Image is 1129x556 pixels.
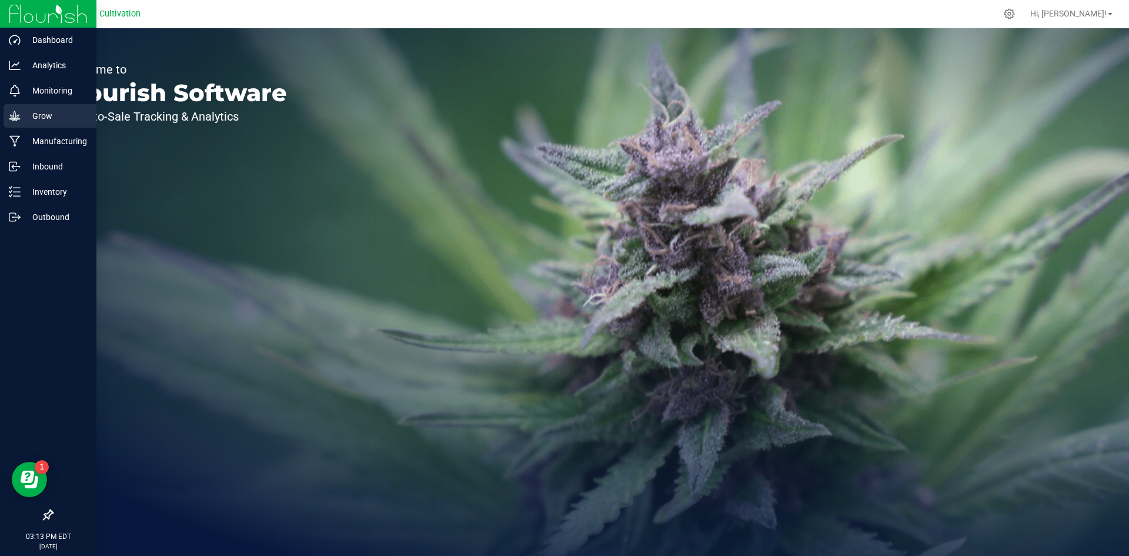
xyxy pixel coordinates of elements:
[64,81,287,105] p: Flourish Software
[21,210,91,224] p: Outbound
[9,59,21,71] inline-svg: Analytics
[9,161,21,172] inline-svg: Inbound
[64,64,287,75] p: Welcome to
[21,58,91,72] p: Analytics
[9,135,21,147] inline-svg: Manufacturing
[21,109,91,123] p: Grow
[12,462,47,497] iframe: Resource center
[9,110,21,122] inline-svg: Grow
[9,85,21,96] inline-svg: Monitoring
[64,111,287,122] p: Seed-to-Sale Tracking & Analytics
[21,33,91,47] p: Dashboard
[21,185,91,199] p: Inventory
[35,460,49,474] iframe: Resource center unread badge
[99,9,141,19] span: Cultivation
[21,134,91,148] p: Manufacturing
[21,159,91,174] p: Inbound
[1002,8,1017,19] div: Manage settings
[5,542,91,551] p: [DATE]
[21,84,91,98] p: Monitoring
[9,211,21,223] inline-svg: Outbound
[9,34,21,46] inline-svg: Dashboard
[5,531,91,542] p: 03:13 PM EDT
[9,186,21,198] inline-svg: Inventory
[1030,9,1107,18] span: Hi, [PERSON_NAME]!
